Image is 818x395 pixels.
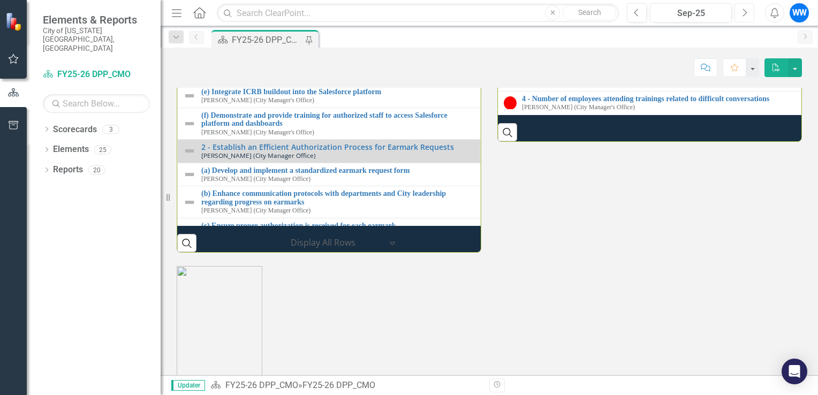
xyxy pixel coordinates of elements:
img: Not Defined [183,223,196,236]
a: Elements [53,143,89,156]
td: Double-Click to Edit Right Click for Context Menu [178,218,481,241]
input: Search ClearPoint... [217,4,619,22]
a: (f) Demonstrate and provide training for authorized staff to access Salesforce platform and dashb... [201,111,475,128]
a: FY25-26 DPP_CMO [225,380,298,390]
img: Not Defined [183,168,196,181]
div: Sep-25 [654,7,728,20]
a: (a) Develop and implement a standardized earmark request form [201,166,475,174]
img: Not Defined [183,89,196,102]
td: Double-Click to Edit Right Click for Context Menu [178,139,481,163]
div: FY25-26 DPP_CMO [232,33,302,47]
a: FY25-26 DPP_CMO [43,69,150,81]
div: FY25-26 DPP_CMO [302,380,375,390]
a: 4 - Number of employees attending trainings related to difficult conversations [522,95,796,103]
a: (c) Ensure proper authorization is received for each earmark [201,222,475,230]
small: [PERSON_NAME] (City Manager Office) [201,207,310,214]
div: 25 [94,145,111,154]
td: Double-Click to Edit Right Click for Context Menu [178,163,481,186]
small: [PERSON_NAME] (City Manager's Office) [201,97,314,104]
span: Elements & Reports [43,13,150,26]
a: (b) Enhance communication protocols with departments and City leadership regarding progress on ea... [201,189,475,206]
button: Sep-25 [650,3,732,22]
span: Updater [171,380,205,391]
div: Open Intercom Messenger [782,359,807,384]
small: [PERSON_NAME] (City Manager's Office) [201,129,314,136]
a: Scorecards [53,124,97,136]
small: City of [US_STATE][GEOGRAPHIC_DATA], [GEOGRAPHIC_DATA] [43,26,150,52]
div: 3 [102,125,119,134]
img: ClearPoint Strategy [5,12,24,31]
div: 20 [88,165,105,174]
img: Below Target [504,96,517,109]
img: Not Defined [183,117,196,130]
td: Double-Click to Edit Right Click for Context Menu [178,84,481,108]
button: WW [790,3,809,22]
td: Double-Click to Edit Right Click for Context Menu [178,108,481,139]
img: Not Defined [183,145,196,157]
td: Double-Click to Edit Right Click for Context Menu [498,91,801,115]
a: Reports [53,164,83,176]
small: [PERSON_NAME] (City Manager Office) [201,152,316,159]
a: 2 - Establish an Efficient Authorization Process for Earmark Requests [201,143,475,151]
span: Search [578,8,601,17]
div: » [210,379,481,392]
small: [PERSON_NAME] (City Manager Office) [201,176,310,183]
img: Not Defined [183,196,196,209]
td: Double-Click to Edit Right Click for Context Menu [178,186,481,218]
input: Search Below... [43,94,150,113]
a: (e) Integrate ICRB buildout into the Salesforce platform [201,88,475,96]
small: [PERSON_NAME] (City Manager's Office) [522,104,635,111]
button: Search [563,5,616,20]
